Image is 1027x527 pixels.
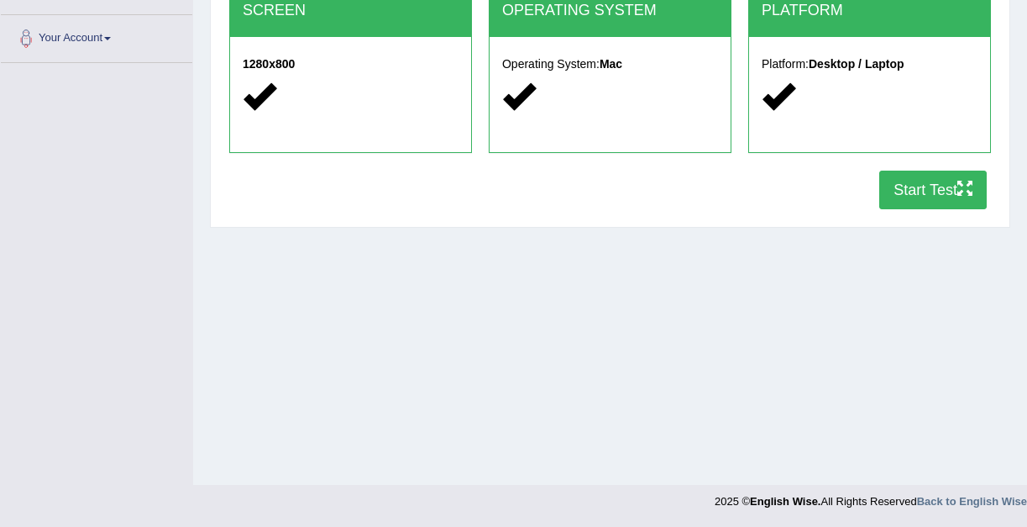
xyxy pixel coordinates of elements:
[243,3,458,19] h2: SCREEN
[715,485,1027,509] div: 2025 © All Rights Reserved
[502,58,718,71] h5: Operating System:
[750,495,820,508] strong: English Wise.
[917,495,1027,508] a: Back to English Wise
[809,57,904,71] strong: Desktop / Laptop
[243,57,295,71] strong: 1280x800
[1,15,192,57] a: Your Account
[600,57,622,71] strong: Mac
[502,3,718,19] h2: OPERATING SYSTEM
[762,58,977,71] h5: Platform:
[762,3,977,19] h2: PLATFORM
[879,171,987,209] button: Start Test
